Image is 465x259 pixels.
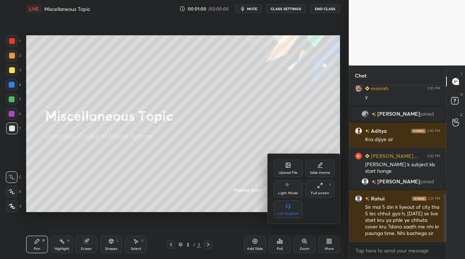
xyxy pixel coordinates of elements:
[279,171,298,175] div: Upload File
[310,171,330,175] div: Slide theme
[311,191,329,195] div: Full screen
[278,191,298,195] div: Light Mode
[329,183,331,187] div: F
[277,212,299,215] div: Live Support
